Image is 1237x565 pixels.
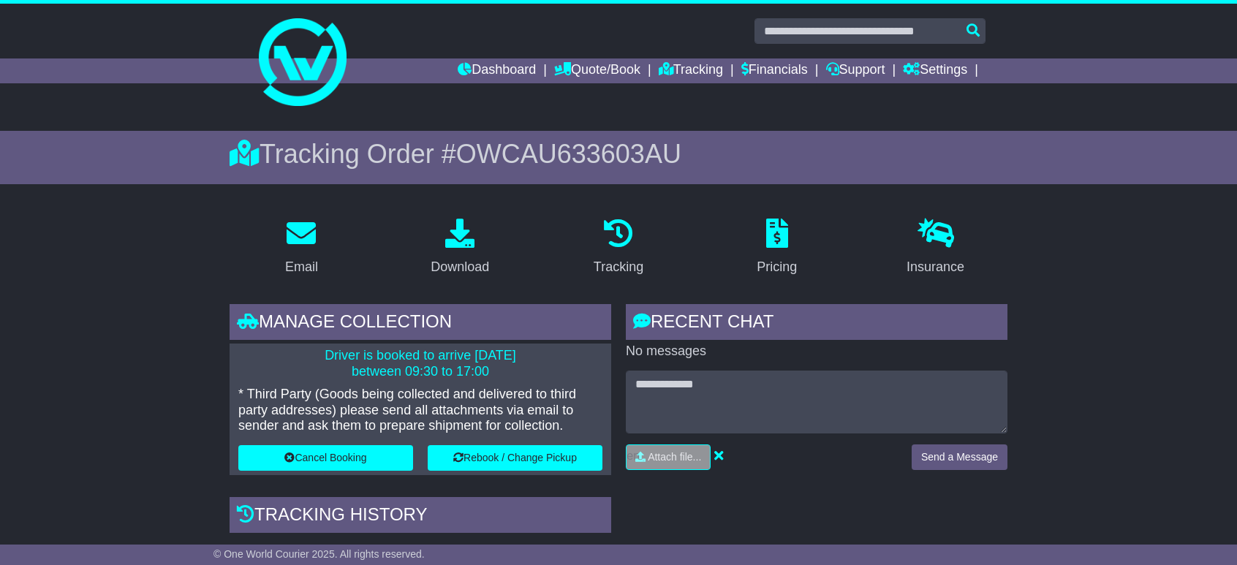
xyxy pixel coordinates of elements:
[659,58,723,83] a: Tracking
[741,58,808,83] a: Financials
[238,348,602,379] p: Driver is booked to arrive [DATE] between 09:30 to 17:00
[826,58,885,83] a: Support
[903,58,967,83] a: Settings
[626,344,1007,360] p: No messages
[458,58,536,83] a: Dashboard
[230,497,611,536] div: Tracking history
[285,257,318,277] div: Email
[626,304,1007,344] div: RECENT CHAT
[912,444,1007,470] button: Send a Message
[213,548,425,560] span: © One World Courier 2025. All rights reserved.
[907,257,964,277] div: Insurance
[410,544,548,560] div: [DATE] 17:00 (GMT +8)
[594,257,643,277] div: Tracking
[238,387,602,434] p: * Third Party (Goods being collected and delivered to third party addresses) please send all atta...
[431,257,489,277] div: Download
[421,213,499,282] a: Download
[238,445,413,471] button: Cancel Booking
[230,138,1007,170] div: Tracking Order #
[554,58,640,83] a: Quote/Book
[757,257,797,277] div: Pricing
[897,213,974,282] a: Insurance
[230,544,611,560] div: Estimated Delivery -
[230,304,611,344] div: Manage collection
[584,213,653,282] a: Tracking
[428,445,602,471] button: Rebook / Change Pickup
[276,213,328,282] a: Email
[456,139,681,169] span: OWCAU633603AU
[747,213,806,282] a: Pricing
